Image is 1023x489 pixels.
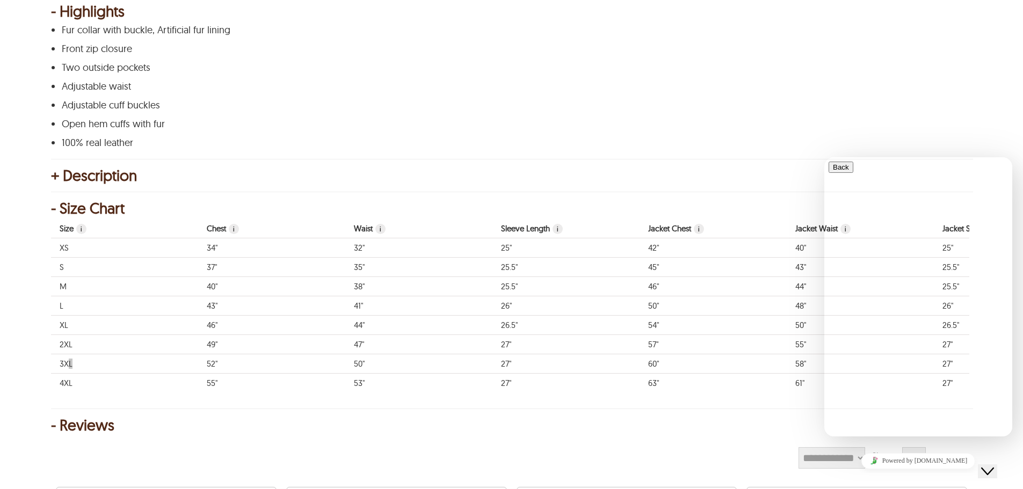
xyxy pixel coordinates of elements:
td: Measurement of finished jacket waist. Circular measurement. 44" [787,277,934,296]
th: Body waist. [345,219,492,238]
td: Body waist. 47" [345,335,492,354]
td: Body chest. Circular measurement at about men's nipple height. 55" [198,374,345,393]
td: Measurement of finished jacket chest. Circular measurement. 57" [640,335,787,354]
td: Measurement of finished jacket waist. Circular measurement. 58" [787,354,934,374]
th: Body chest. Circular measurement at about men's nipple height. [198,219,345,238]
td: Size 2XL [51,335,198,354]
td: Body chest. Circular measurement at about men's nipple height. 37" [198,258,345,277]
div: Show: [865,447,902,463]
td: Body waist. 35" [345,258,492,277]
td: Body waist. 44" [345,316,492,335]
td: Size 4XL [51,374,198,393]
td: Body sleeve length. 26" [492,296,640,316]
span: Body waist. [375,224,386,234]
td: Measurement of finished jacket chest. Circular measurement. 46" [640,277,787,296]
iframe: chat widget [824,157,1012,436]
td: Body waist. 41" [345,296,492,316]
td: Body sleeve length. 25" [492,238,640,258]
th: Body sleeve length. [492,219,640,238]
td: Body chest. Circular measurement at about men's nipple height. 40" [198,277,345,296]
th: Measurement of finished jacket waist. Circular measurement. [787,219,934,238]
td: Body chest. Circular measurement at about men's nipple height. 52" [198,354,345,374]
div: + Description [51,170,972,181]
td: Measurement of finished jacket chest. Circular measurement. 60" [640,354,787,374]
td: Measurement of finished jacket waist. Circular measurement. 48" [787,296,934,316]
iframe: chat widget [824,449,1012,473]
td: Size M [51,277,198,296]
span: Measurement of finished jacket chest. Circular measurement. [694,224,704,234]
td: Measurement of finished jacket waist. Circular measurement. 43" [787,258,934,277]
th: Measurement of finished jacket chest. Circular measurement. [640,219,787,238]
td: Body waist. 38" [345,277,492,296]
td: Body sleeve length. 25.5" [492,277,640,296]
td: Size 3XL [51,354,198,374]
td: Body waist. 32" [345,238,492,258]
td: Size XL [51,316,198,335]
p: Adjustable waist [62,81,959,92]
td: Measurement of finished jacket chest. Circular measurement. 50" [640,296,787,316]
td: Body sleeve length. 26.5" [492,316,640,335]
td: Body sleeve length. 25.5" [492,258,640,277]
td: Measurement of finished jacket waist. Circular measurement. 50" [787,316,934,335]
td: Measurement of finished jacket chest. Circular measurement. 45" [640,258,787,277]
td: Size XS [51,238,198,258]
td: Measurement of finished jacket chest. Circular measurement. 63" [640,374,787,393]
td: Body chest. Circular measurement at about men's nipple height. 49" [198,335,345,354]
td: Body waist. 53" [345,374,492,393]
td: Measurement of finished jacket chest. Circular measurement. 42" [640,238,787,258]
td: Measurement of finished jacket chest. Circular measurement. 54" [640,316,787,335]
td: Measurement of finished jacket waist. Circular measurement. 55" [787,335,934,354]
p: Adjustable cuff buckles [62,100,959,111]
p: Two outside pockets [62,62,959,73]
td: Body sleeve length. 27" [492,335,640,354]
div: - Highlights [51,6,972,17]
td: Body chest. Circular measurement at about men's nipple height. 46" [198,316,345,335]
p: 100% real leather [62,137,959,148]
div: - Reviews [51,420,972,430]
td: Body sleeve length. 27" [492,354,640,374]
iframe: chat widget [978,446,1012,478]
td: Body chest. Circular measurement at about men's nipple height. 43" [198,296,345,316]
td: Measurement of finished jacket waist. Circular measurement. 61" [787,374,934,393]
th: Size [51,219,198,238]
td: Measurement of finished jacket waist. Circular measurement. 40" [787,238,934,258]
span: Body chest. Circular measurement at about men's nipple height. [229,224,239,234]
td: Size S [51,258,198,277]
p: Front zip closure [62,43,959,54]
span: Size [76,224,86,234]
p: Open hem cuffs with fur [62,119,959,129]
td: Body waist. 50" [345,354,492,374]
span: Body sleeve length. [553,224,563,234]
td: Size L [51,296,198,316]
p: Fur collar with buckle, Artificial fur lining [62,25,959,35]
td: Body chest. Circular measurement at about men's nipple height. 34" [198,238,345,258]
td: Body sleeve length. 27" [492,374,640,393]
div: - Size Chart [51,203,972,214]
